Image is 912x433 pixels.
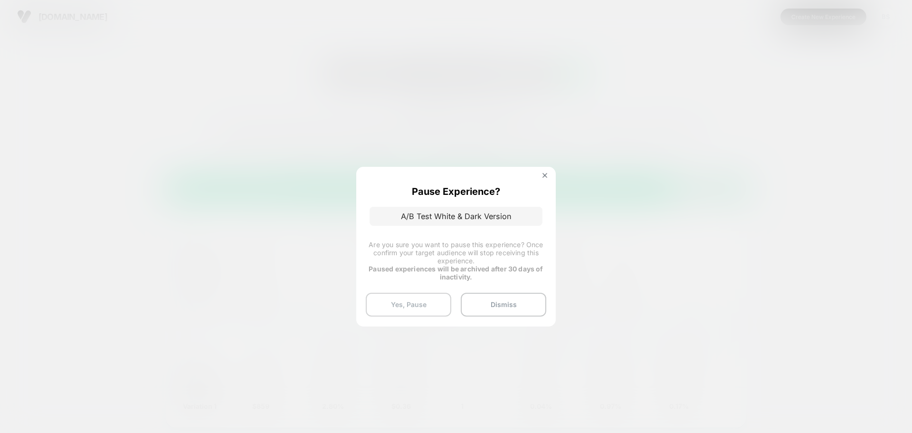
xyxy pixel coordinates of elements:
[461,293,546,317] button: Dismiss
[369,241,543,265] span: Are you sure you want to pause this experience? Once confirm your target audience will stop recei...
[369,265,543,281] strong: Paused experiences will be archived after 30 days of inactivity.
[542,173,547,178] img: close
[412,186,500,197] p: Pause Experience?
[370,207,542,226] p: A/B Test White & Dark Version
[366,293,451,317] button: Yes, Pause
